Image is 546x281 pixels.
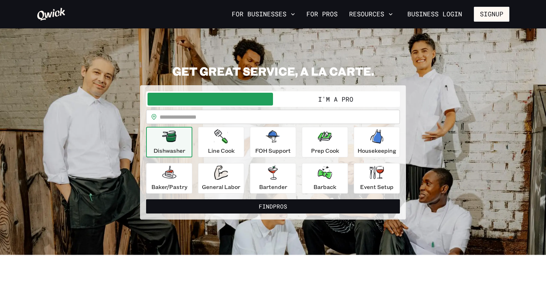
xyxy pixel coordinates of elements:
[401,7,468,22] a: Business Login
[273,93,398,106] button: I'm a Pro
[140,64,406,78] h2: GET GREAT SERVICE, A LA CARTE.
[146,127,192,157] button: Dishwasher
[302,163,348,194] button: Barback
[229,8,298,20] button: For Businesses
[314,183,336,191] p: Barback
[198,127,244,157] button: Line Cook
[154,146,185,155] p: Dishwasher
[202,183,240,191] p: General Labor
[346,8,396,20] button: Resources
[208,146,235,155] p: Line Cook
[255,146,291,155] p: FOH Support
[146,163,192,194] button: Baker/Pastry
[354,127,400,157] button: Housekeeping
[259,183,287,191] p: Bartender
[474,7,509,22] button: Signup
[250,163,296,194] button: Bartender
[151,183,187,191] p: Baker/Pastry
[302,127,348,157] button: Prep Cook
[354,163,400,194] button: Event Setup
[304,8,341,20] a: For Pros
[146,199,400,214] button: FindPros
[148,93,273,106] button: I'm a Business
[198,163,244,194] button: General Labor
[360,183,394,191] p: Event Setup
[250,127,296,157] button: FOH Support
[358,146,396,155] p: Housekeeping
[311,146,339,155] p: Prep Cook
